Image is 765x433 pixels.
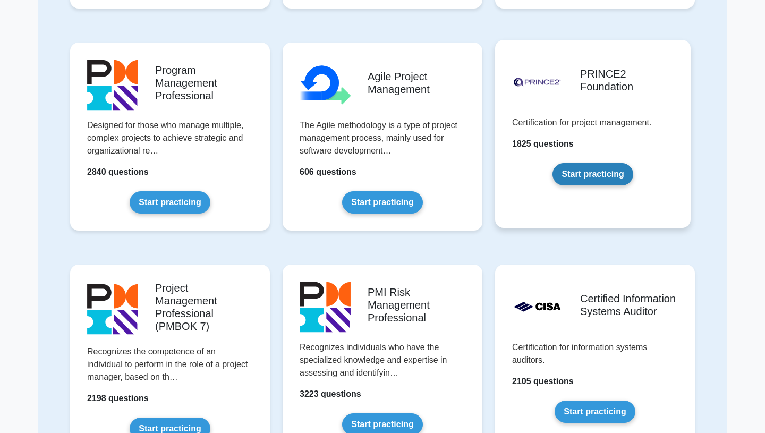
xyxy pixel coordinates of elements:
a: Start practicing [555,401,635,423]
a: Start practicing [130,191,210,214]
a: Start practicing [552,163,633,185]
a: Start practicing [342,191,422,214]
